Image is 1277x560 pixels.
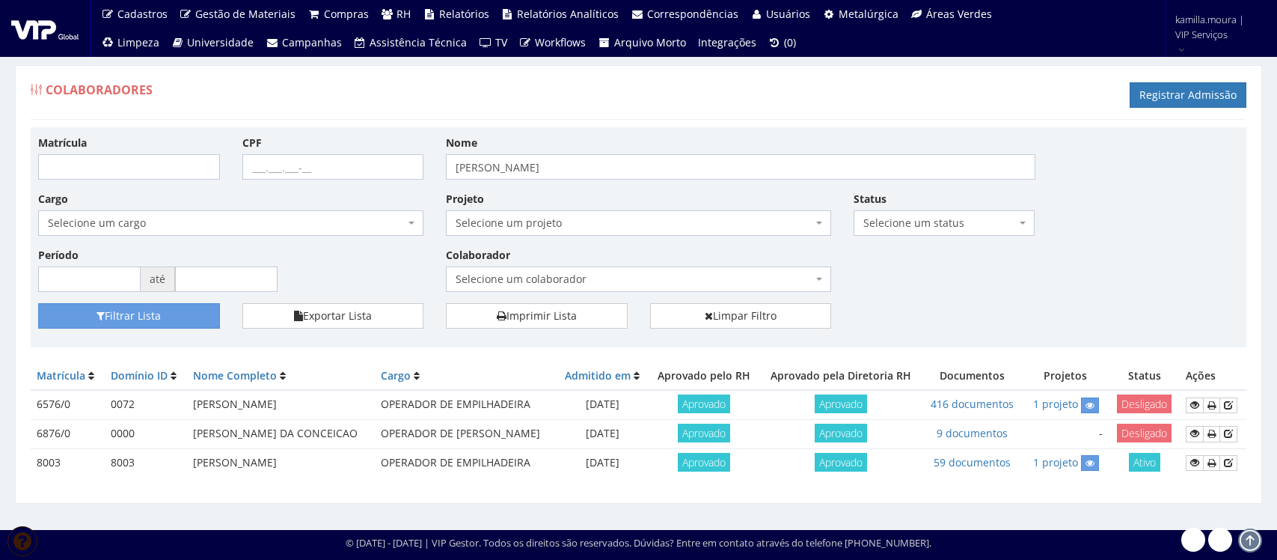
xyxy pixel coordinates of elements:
span: TV [495,35,507,49]
span: Correspondências [647,7,738,21]
a: Assistência Técnica [348,28,474,57]
a: 1 projeto [1033,455,1078,469]
span: Universidade [187,35,254,49]
span: Selecione um cargo [38,210,423,236]
td: OPERADOR DE EMPILHADEIRA [375,448,557,477]
span: Aprovado [678,395,730,413]
img: logo [11,17,79,40]
a: Domínio ID [111,368,168,383]
span: Aprovado [815,453,867,472]
a: Limpar Filtro [650,303,832,329]
label: Matrícula [38,136,87,150]
td: 0072 [105,390,187,419]
div: © [DATE] - [DATE] | VIP Gestor. Todos os direitos são reservados. Dúvidas? Entre em contato atrav... [346,536,931,550]
a: Arquivo Morto [592,28,692,57]
span: Desligado [1117,395,1172,413]
span: Metalúrgica [839,7,898,21]
span: Selecione um cargo [48,216,405,231]
span: Usuários [766,7,810,21]
span: (0) [784,35,796,49]
a: Registrar Admissão [1130,82,1246,108]
a: (0) [762,28,803,57]
button: Filtrar Lista [38,303,220,329]
span: Aprovado [678,424,730,442]
a: Universidade [165,28,260,57]
td: [PERSON_NAME] [187,448,374,477]
td: OPERADOR DE EMPILHADEIRA [375,390,557,419]
td: [DATE] [557,448,649,477]
span: Selecione um colaborador [446,267,831,292]
td: 0000 [105,419,187,448]
span: até [141,267,175,292]
span: RH [396,7,411,21]
td: 6576/0 [31,390,105,419]
span: Limpeza [117,35,159,49]
a: Campanhas [260,28,348,57]
th: Status [1109,362,1179,390]
label: Período [38,248,79,263]
td: 8003 [31,448,105,477]
td: OPERADOR DE [PERSON_NAME] [375,419,557,448]
span: Campanhas [282,35,342,49]
th: Aprovado pela Diretoria RH [759,362,922,390]
span: Gestão de Materiais [195,7,295,21]
span: Relatórios [439,7,489,21]
a: 416 documentos [931,397,1014,411]
span: Integrações [698,35,756,49]
span: Ativo [1129,453,1160,472]
span: Compras [324,7,369,21]
span: Selecione um projeto [446,210,831,236]
a: Matrícula [37,368,85,383]
label: Colaborador [446,248,510,263]
td: [PERSON_NAME] DA CONCEICAO [187,419,374,448]
a: Imprimir Lista [446,303,628,329]
td: [PERSON_NAME] [187,390,374,419]
span: Selecione um status [863,216,1017,231]
label: Projeto [446,192,484,207]
span: Aprovado [678,453,730,472]
td: [DATE] [557,390,649,419]
a: Cargo [381,368,411,383]
a: 1 projeto [1033,397,1078,411]
td: 6876/0 [31,419,105,448]
span: Relatórios Analíticos [517,7,619,21]
td: [DATE] [557,419,649,448]
span: Selecione um colaborador [456,272,812,287]
span: Workflows [535,35,586,49]
span: Desligado [1117,424,1172,442]
span: Áreas Verdes [926,7,992,21]
a: Workflows [513,28,592,57]
span: Selecione um status [854,210,1035,236]
label: Nome [446,136,477,150]
a: 9 documentos [937,426,1008,440]
label: Cargo [38,192,68,207]
a: Limpeza [95,28,165,57]
span: Selecione um projeto [456,216,812,231]
th: Ações [1180,362,1246,390]
span: Assistência Técnica [370,35,467,49]
span: Arquivo Morto [614,35,686,49]
td: 8003 [105,448,187,477]
label: Status [854,192,886,207]
a: TV [473,28,513,57]
th: Projetos [1023,362,1109,390]
span: Aprovado [815,395,867,413]
span: Cadastros [117,7,168,21]
span: Aprovado [815,424,867,442]
input: ___.___.___-__ [242,154,424,180]
button: Exportar Lista [242,303,424,329]
span: kamilla.moura | VIP Serviços [1175,12,1258,42]
label: CPF [242,136,262,150]
td: - [1023,419,1109,448]
a: Nome Completo [193,368,277,383]
a: 59 documentos [934,455,1011,469]
th: Documentos [922,362,1023,390]
th: Aprovado pelo RH [649,362,760,390]
a: Integrações [692,28,762,57]
a: Admitido em [565,368,631,383]
span: Colaboradores [46,82,153,98]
